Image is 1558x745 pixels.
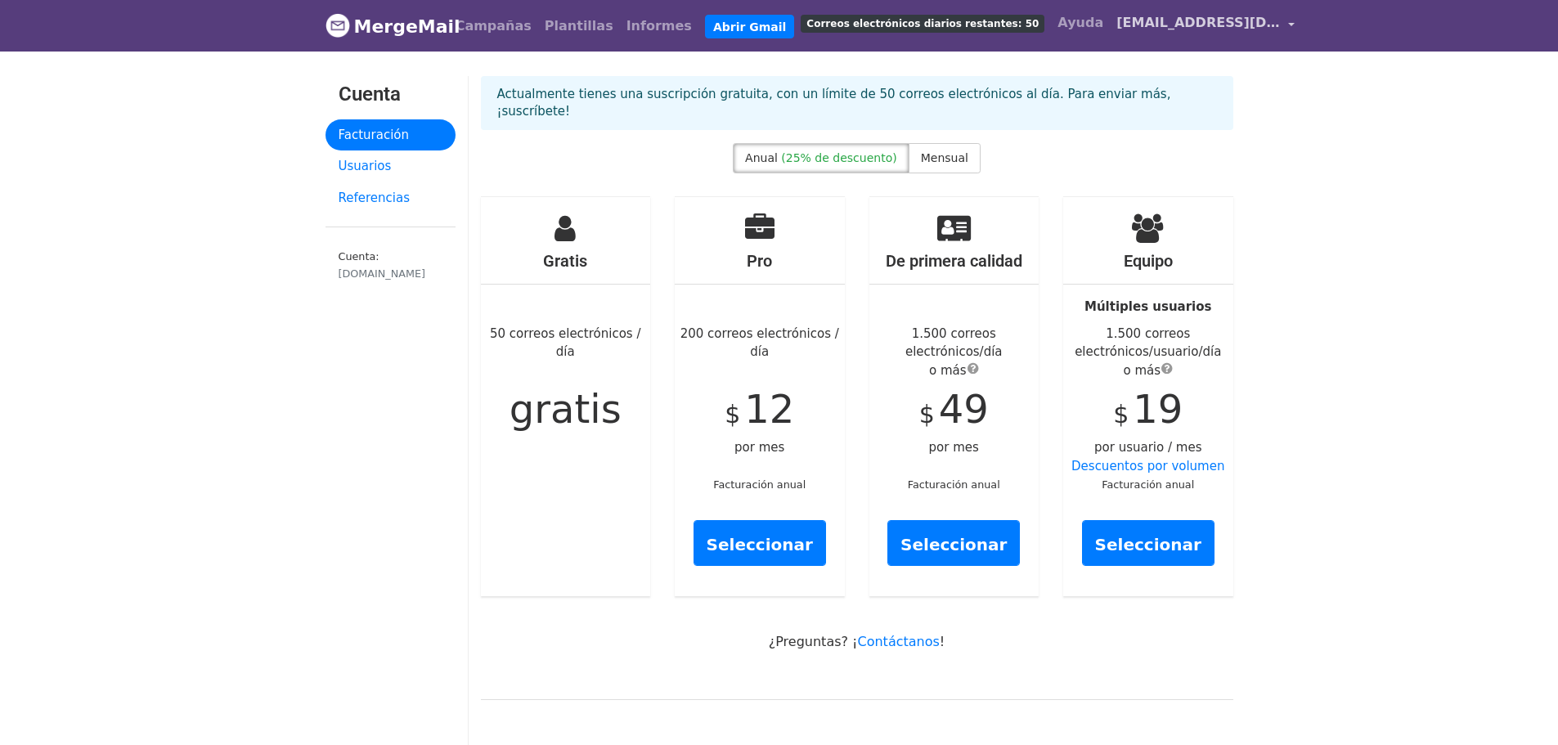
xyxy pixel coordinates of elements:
font: gratis [510,386,622,432]
a: Usuarios [326,150,456,182]
font: Plantillas [545,18,613,34]
font: [DOMAIN_NAME] [339,267,426,280]
div: Widget de chat [1476,666,1558,745]
a: Seleccionar [887,520,1020,566]
a: Facturación [326,119,456,151]
font: Seleccionar [900,535,1007,554]
font: 50 correos electrónicos / día [490,326,641,360]
font: Referencias [339,191,410,205]
font: o más [1123,363,1161,378]
font: Anual [745,151,778,164]
a: Campañas [449,10,538,43]
font: 200 correos electrónicos / día [680,326,839,360]
font: o más [929,363,967,378]
font: Ayuda [1057,15,1103,30]
font: Facturación [339,128,410,142]
font: 49 [939,386,989,432]
a: MergeMail [326,9,436,43]
font: 19 [1133,386,1183,432]
a: Abrir Gmail [705,15,794,39]
font: por mes [929,440,979,455]
font: MergeMail [354,16,460,37]
a: Seleccionar [694,520,826,566]
font: (25% de descuento) [781,151,896,164]
a: Referencias [326,182,456,214]
font: Seleccionar [707,535,813,554]
font: $ [1113,400,1129,429]
font: Mensual [921,151,968,164]
font: Cuenta [339,83,401,105]
font: Facturación anual [1102,478,1194,491]
img: Logotipo de MergeMail [326,13,350,38]
font: por usuario / mes [1094,440,1201,455]
a: Correos electrónicos diarios restantes: 50 [794,7,1051,39]
font: Seleccionar [1095,535,1201,554]
font: Abrir Gmail [713,20,786,33]
font: Usuarios [339,159,392,173]
font: Múltiples usuarios [1084,299,1211,314]
a: Contáctanos [858,634,940,649]
font: Informes [626,18,692,34]
font: 1.500 correos electrónicos/día [905,326,1003,360]
font: Facturación anual [908,478,1000,491]
font: $ [725,400,740,429]
font: ! [940,634,945,649]
a: Plantillas [538,10,620,43]
a: Informes [620,10,698,43]
a: Seleccionar [1082,520,1215,566]
font: Pro [747,251,772,271]
font: por mes [734,440,784,455]
a: [EMAIL_ADDRESS][DOMAIN_NAME] [1110,7,1301,45]
font: [EMAIL_ADDRESS][DOMAIN_NAME] [1116,15,1372,30]
font: Facturación anual [713,478,806,491]
font: ¿Preguntas? ¡ [769,634,858,649]
font: Cuenta: [339,250,379,263]
font: Correos electrónicos diarios restantes: 50 [806,18,1039,29]
font: Campañas [456,18,532,34]
font: 12 [744,386,794,432]
font: 1.500 correos electrónicos/usuario/día [1075,326,1221,360]
font: Actualmente tienes una suscripción gratuita, con un límite de 50 correos electrónicos al día. Par... [497,87,1171,119]
a: Descuentos por volumen [1071,459,1224,473]
font: Gratis [543,251,587,271]
a: Ayuda [1051,7,1110,39]
font: Equipo [1124,251,1173,271]
font: De primera calidad [886,251,1022,271]
iframe: Chat Widget [1476,666,1558,745]
font: $ [919,400,935,429]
